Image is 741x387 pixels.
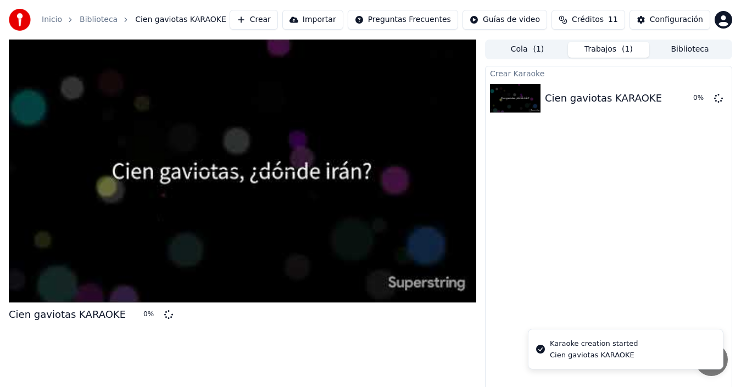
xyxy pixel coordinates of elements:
[42,14,226,25] nav: breadcrumb
[650,14,703,25] div: Configuración
[463,10,547,30] button: Guías de video
[629,10,710,30] button: Configuración
[649,42,731,58] button: Biblioteca
[550,338,638,349] div: Karaoke creation started
[282,10,343,30] button: Importar
[693,94,710,103] div: 0 %
[550,350,638,360] div: Cien gaviotas KARAOKE
[143,310,160,319] div: 0 %
[486,66,732,80] div: Crear Karaoke
[487,42,568,58] button: Cola
[568,42,649,58] button: Trabajos
[348,10,458,30] button: Preguntas Frecuentes
[572,14,604,25] span: Créditos
[42,14,62,25] a: Inicio
[230,10,278,30] button: Crear
[551,10,625,30] button: Créditos11
[545,91,662,106] div: Cien gaviotas KARAOKE
[135,14,226,25] span: Cien gaviotas KARAOKE
[622,44,633,55] span: ( 1 )
[608,14,618,25] span: 11
[9,9,31,31] img: youka
[533,44,544,55] span: ( 1 )
[80,14,118,25] a: Biblioteca
[9,307,126,322] div: Cien gaviotas KARAOKE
